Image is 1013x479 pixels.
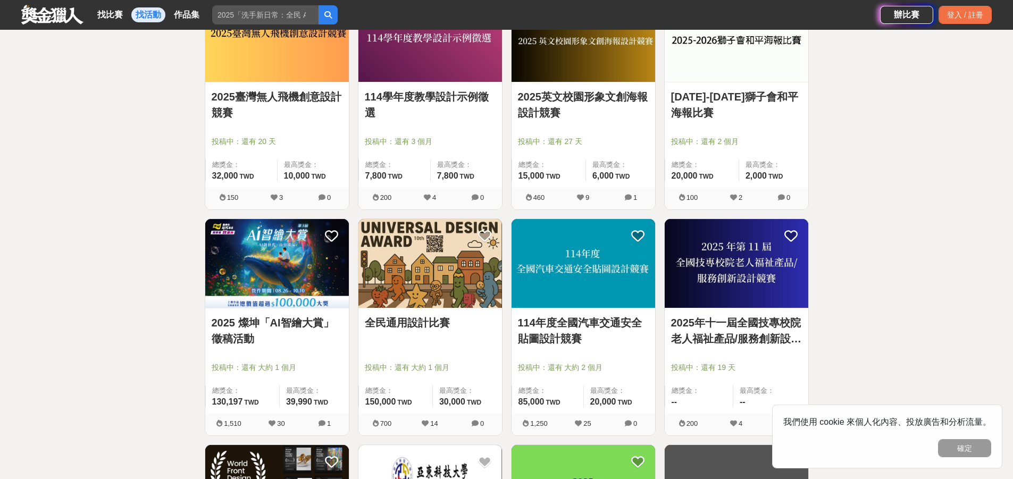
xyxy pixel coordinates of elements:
span: 1,510 [224,419,241,427]
span: 15,000 [518,171,545,180]
span: TWD [314,399,328,406]
span: 0 [480,419,484,427]
span: 投稿中：還有 3 個月 [365,136,496,147]
button: 確定 [938,439,991,457]
span: 最高獎金： [590,385,649,396]
a: 辦比賽 [880,6,933,24]
span: 9 [585,194,589,201]
span: 20,000 [672,171,698,180]
span: TWD [546,399,560,406]
span: 7,800 [437,171,458,180]
span: 1,250 [530,419,548,427]
span: TWD [467,399,481,406]
span: 投稿中：還有 19 天 [671,362,802,373]
span: 投稿中：還有 20 天 [212,136,342,147]
span: 30,000 [439,397,465,406]
a: 114學年度教學設計示例徵選 [365,89,496,121]
span: 700 [380,419,392,427]
span: TWD [615,173,630,180]
a: 全民通用設計比賽 [365,315,496,331]
span: 總獎金： [365,385,426,396]
a: 作品集 [170,7,204,22]
span: 最高獎金： [439,385,496,396]
span: 最高獎金： [284,159,342,170]
input: 2025「洗手新日常：全民 ALL IN」洗手歌全台徵選 [212,5,319,24]
a: 找活動 [131,7,165,22]
a: 2025 燦坤「AI智繪大賞」徵稿活動 [212,315,342,347]
a: 2025年十一屆全國技專校院老人福祉產品/服務創新設計競賽 [671,315,802,347]
span: 200 [380,194,392,201]
span: TWD [617,399,632,406]
span: TWD [244,399,258,406]
span: 460 [533,194,545,201]
span: 投稿中：還有 大約 1 個月 [212,362,342,373]
span: 7,800 [365,171,387,180]
span: TWD [460,173,474,180]
span: 最高獎金： [286,385,342,396]
img: Cover Image [205,219,349,308]
span: 投稿中：還有 2 個月 [671,136,802,147]
span: 4 [432,194,436,201]
a: 2025英文校園形象文創海報設計競賽 [518,89,649,121]
span: 總獎金： [518,159,579,170]
span: 總獎金： [212,385,273,396]
span: 最高獎金： [592,159,649,170]
span: 總獎金： [212,159,271,170]
span: 2,000 [746,171,767,180]
span: 4 [739,419,742,427]
span: 39,990 [286,397,312,406]
img: Cover Image [665,219,808,308]
span: 14 [430,419,438,427]
span: 3 [279,194,283,201]
span: 20,000 [590,397,616,406]
span: TWD [397,399,412,406]
span: 0 [633,419,637,427]
span: TWD [768,173,783,180]
span: 1 [633,194,637,201]
div: 登入 / 註冊 [939,6,992,24]
span: 0 [480,194,484,201]
span: -- [672,397,677,406]
img: Cover Image [358,219,502,308]
span: 30 [277,419,284,427]
span: 100 [687,194,698,201]
span: TWD [699,173,713,180]
span: -- [740,397,746,406]
span: TWD [239,173,254,180]
img: Cover Image [512,219,655,308]
span: 總獎金： [672,159,732,170]
a: 2025臺灣無人飛機創意設計競賽 [212,89,342,121]
span: 6,000 [592,171,614,180]
span: 85,000 [518,397,545,406]
a: 找比賽 [93,7,127,22]
span: 0 [786,194,790,201]
span: TWD [388,173,403,180]
span: 我們使用 cookie 來個人化內容、投放廣告和分析流量。 [783,417,991,426]
span: 32,000 [212,171,238,180]
span: TWD [546,173,560,180]
span: 200 [687,419,698,427]
span: 總獎金： [518,385,577,396]
span: 總獎金： [672,385,727,396]
span: 130,197 [212,397,243,406]
span: 投稿中：還有 大約 2 個月 [518,362,649,373]
span: 0 [327,194,331,201]
span: 最高獎金： [740,385,802,396]
span: 總獎金： [365,159,424,170]
a: 114年度全國汽車交通安全貼圖設計競賽 [518,315,649,347]
span: 最高獎金： [437,159,496,170]
span: 150,000 [365,397,396,406]
span: 10,000 [284,171,310,180]
span: 2 [739,194,742,201]
span: 投稿中：還有 大約 1 個月 [365,362,496,373]
span: 150 [227,194,239,201]
span: 1 [327,419,331,427]
span: 25 [583,419,591,427]
span: 投稿中：還有 27 天 [518,136,649,147]
a: [DATE]-[DATE]獅子會和平海報比賽 [671,89,802,121]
